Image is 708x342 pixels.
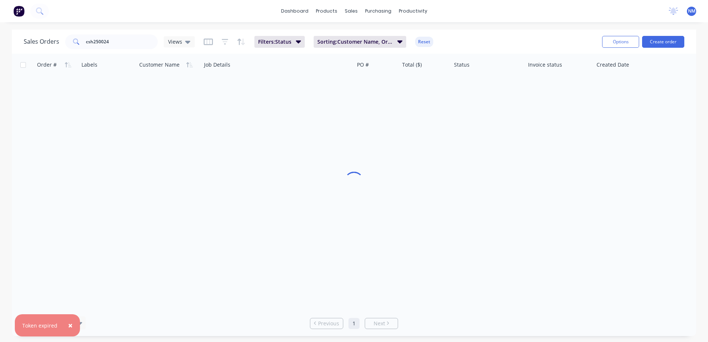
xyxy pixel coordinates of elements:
input: Search... [86,34,158,49]
h1: Sales Orders [24,38,59,45]
div: Order # [37,61,57,68]
button: Close [61,316,80,334]
div: Token expired [22,322,57,329]
a: Next page [365,320,398,327]
div: Invoice status [528,61,562,68]
button: Sorting:Customer Name, Order # [314,36,406,48]
ul: Pagination [307,318,401,329]
a: dashboard [277,6,312,17]
div: Job Details [204,61,230,68]
div: productivity [395,6,431,17]
a: Page 1 is your current page [348,318,360,329]
button: Filters:Status [254,36,305,48]
div: sales [341,6,361,17]
div: PO # [357,61,369,68]
button: Options [602,36,639,48]
span: Filters: Status [258,38,291,46]
div: Total ($) [402,61,422,68]
span: NM [688,8,695,14]
button: Reset [415,37,433,47]
div: products [312,6,341,17]
span: Previous [318,320,339,327]
span: Sorting: Customer Name, Order # [317,38,393,46]
button: Create order [642,36,684,48]
div: Status [454,61,470,68]
div: purchasing [361,6,395,17]
div: Created Date [597,61,629,68]
img: Factory [13,6,24,17]
span: Next [374,320,385,327]
a: Previous page [310,320,343,327]
span: Views [168,38,182,46]
span: × [68,320,73,331]
div: Customer Name [139,61,180,68]
div: Labels [81,61,97,68]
